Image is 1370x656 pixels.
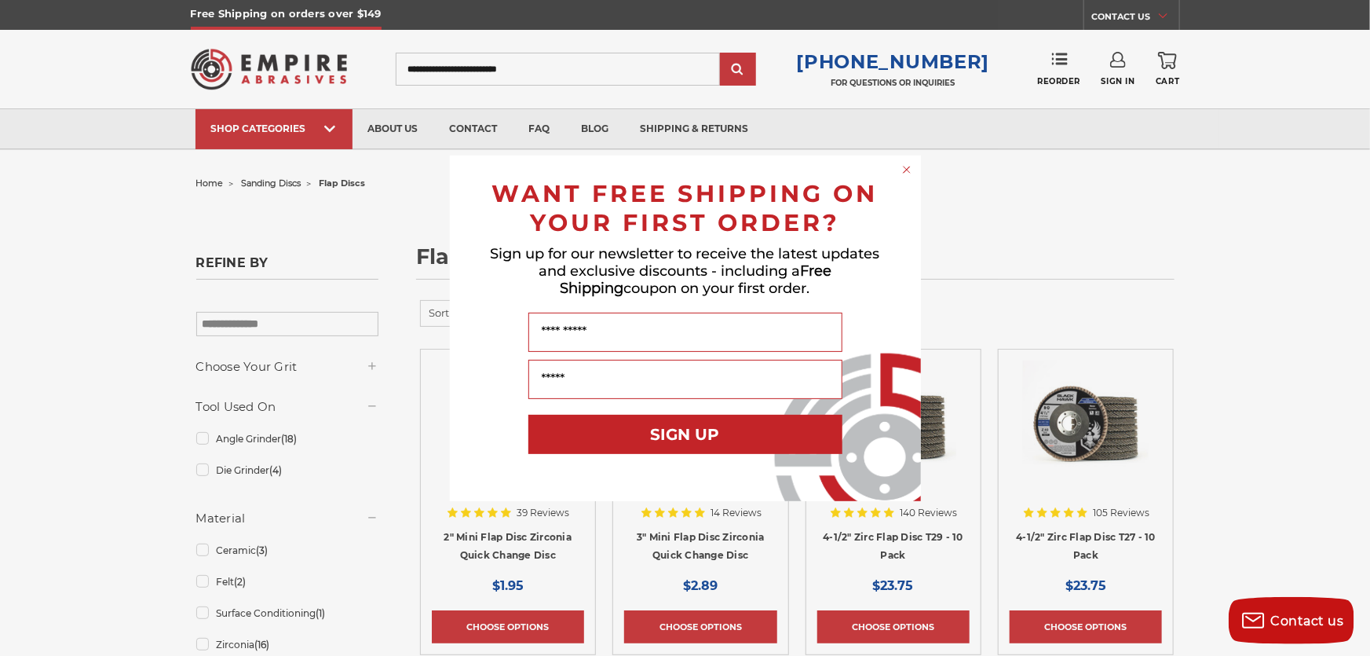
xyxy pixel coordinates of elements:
span: Contact us [1271,614,1344,629]
button: Close dialog [899,162,915,178]
button: SIGN UP [528,415,842,454]
span: Sign up for our newsletter to receive the latest updates and exclusive discounts - including a co... [491,245,880,297]
span: WANT FREE SHIPPING ON YOUR FIRST ORDER? [492,179,879,237]
button: Contact us [1229,597,1354,644]
span: Free Shipping [561,262,832,297]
